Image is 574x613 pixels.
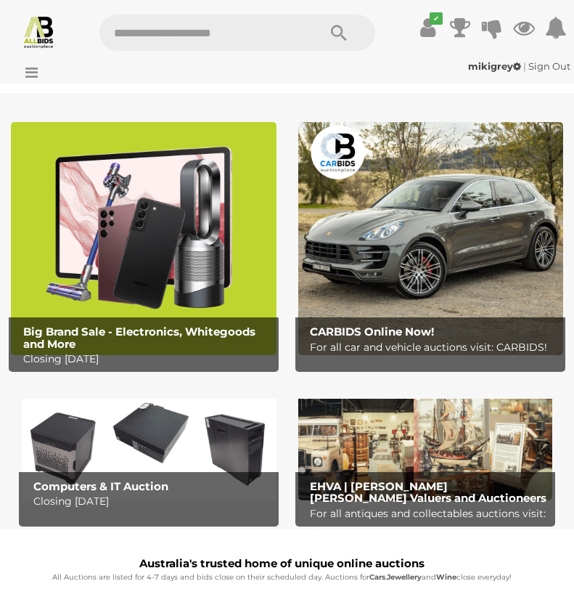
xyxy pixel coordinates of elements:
[310,505,548,541] p: For all antiques and collectables auctions visit: EHVA
[18,558,545,570] h1: Australia's trusted home of unique online auctions
[298,122,564,354] a: CARBIDS Online Now! CARBIDS Online Now! For all car and vehicle auctions visit: CARBIDS!
[11,122,276,354] img: Big Brand Sale - Electronics, Whitegoods and More
[468,60,523,72] a: mikigrey
[528,60,570,72] a: Sign Out
[11,122,276,354] a: Big Brand Sale - Electronics, Whitegoods and More Big Brand Sale - Electronics, Whitegoods and Mo...
[387,572,422,582] strong: Jewellery
[468,60,521,72] strong: mikigrey
[18,571,545,584] p: All Auctions are listed for 4-7 days and bids close on their scheduled day. Auctions for , and cl...
[298,122,564,354] img: CARBIDS Online Now!
[33,492,271,511] p: Closing [DATE]
[22,15,56,49] img: Allbids.com.au
[298,384,553,500] a: EHVA | Evans Hastings Valuers and Auctioneers EHVA | [PERSON_NAME] [PERSON_NAME] Valuers and Auct...
[369,572,385,582] strong: Cars
[23,350,271,368] p: Closing [DATE]
[310,479,546,506] b: EHVA | [PERSON_NAME] [PERSON_NAME] Valuers and Auctioneers
[430,12,443,25] i: ✔
[303,15,375,51] button: Search
[33,479,168,493] b: Computers & IT Auction
[310,338,558,357] p: For all car and vehicle auctions visit: CARBIDS!
[436,572,456,582] strong: Wine
[523,60,526,72] span: |
[23,325,255,351] b: Big Brand Sale - Electronics, Whitegoods and More
[22,384,276,500] a: Computers & IT Auction Computers & IT Auction Closing [DATE]
[310,325,434,338] b: CARBIDS Online Now!
[417,15,439,41] a: ✔
[298,384,553,500] img: EHVA | Evans Hastings Valuers and Auctioneers
[22,384,276,500] img: Computers & IT Auction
